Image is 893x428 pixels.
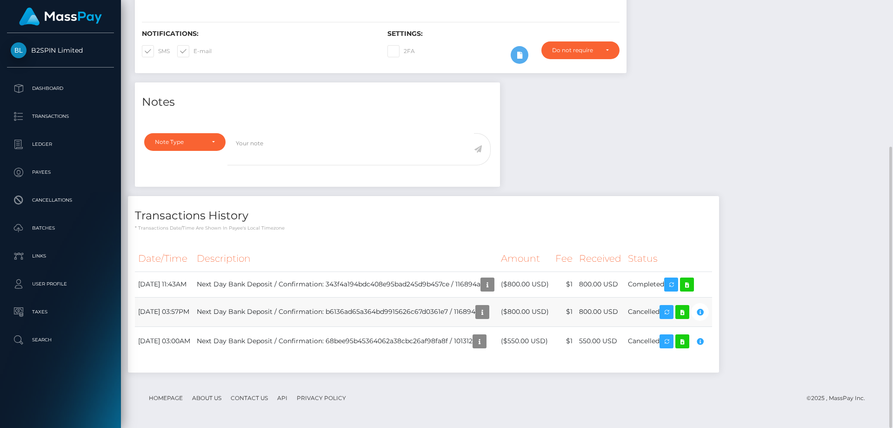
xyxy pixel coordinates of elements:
[135,246,193,272] th: Date/Time
[552,47,598,54] div: Do not require
[293,391,350,405] a: Privacy Policy
[135,297,193,326] td: [DATE] 03:57PM
[498,326,552,356] td: ($550.00 USD)
[7,161,114,184] a: Payees
[7,189,114,212] a: Cancellations
[193,272,498,297] td: Next Day Bank Deposit / Confirmation: 343f4a194bdc408e95bad245d9b457ce / 116894a
[552,272,576,297] td: $1
[155,138,204,146] div: Note Type
[576,272,625,297] td: 800.00 USD
[387,45,415,57] label: 2FA
[576,297,625,326] td: 800.00 USD
[7,328,114,352] a: Search
[625,297,712,326] td: Cancelled
[273,391,291,405] a: API
[7,300,114,324] a: Taxes
[7,245,114,268] a: Links
[144,133,226,151] button: Note Type
[177,45,212,57] label: E-mail
[142,30,373,38] h6: Notifications:
[11,305,110,319] p: Taxes
[142,45,170,57] label: SMS
[135,224,712,231] p: * Transactions date/time are shown in payee's local timezone
[7,217,114,240] a: Batches
[625,326,712,356] td: Cancelled
[541,41,620,59] button: Do not require
[11,42,27,58] img: B2SPIN Limited
[576,326,625,356] td: 550.00 USD
[193,297,498,326] td: Next Day Bank Deposit / Confirmation: b6136ad65a364bd9915626c67d0361e7 / 116894
[193,326,498,356] td: Next Day Bank Deposit / Confirmation: 68bee95b45364062a38cbc26af98fa8f / 101312
[498,272,552,297] td: ($800.00 USD)
[135,326,193,356] td: [DATE] 03:00AM
[498,246,552,272] th: Amount
[145,391,187,405] a: Homepage
[188,391,225,405] a: About Us
[11,82,110,95] p: Dashboard
[11,109,110,123] p: Transactions
[387,30,619,38] h6: Settings:
[11,333,110,347] p: Search
[11,221,110,235] p: Batches
[135,208,712,224] h4: Transactions History
[11,165,110,179] p: Payees
[7,77,114,100] a: Dashboard
[227,391,272,405] a: Contact Us
[11,249,110,263] p: Links
[7,105,114,128] a: Transactions
[552,297,576,326] td: $1
[193,246,498,272] th: Description
[142,94,493,110] h4: Notes
[552,246,576,272] th: Fee
[11,137,110,151] p: Ledger
[135,272,193,297] td: [DATE] 11:43AM
[7,272,114,296] a: User Profile
[7,46,114,54] span: B2SPIN Limited
[552,326,576,356] td: $1
[11,193,110,207] p: Cancellations
[806,393,872,403] div: © 2025 , MassPay Inc.
[19,7,102,26] img: MassPay Logo
[498,297,552,326] td: ($800.00 USD)
[625,246,712,272] th: Status
[7,133,114,156] a: Ledger
[11,277,110,291] p: User Profile
[576,246,625,272] th: Received
[625,272,712,297] td: Completed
